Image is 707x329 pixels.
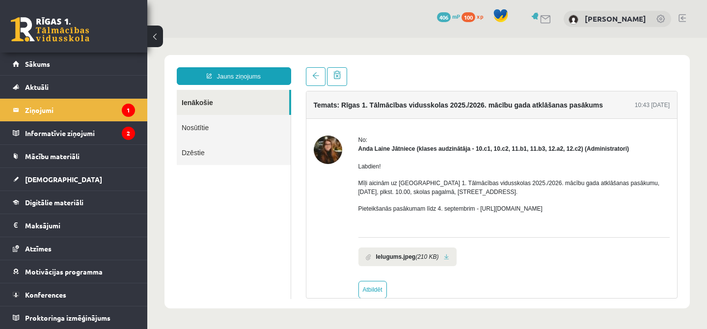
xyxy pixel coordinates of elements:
a: Aktuāli [13,76,135,98]
span: Sākums [25,59,50,68]
span: 406 [437,12,451,22]
p: Labdien! [211,124,523,133]
img: Anna Leibus [569,15,578,25]
legend: Maksājumi [25,214,135,237]
a: Ienākošie [29,52,142,77]
a: Informatīvie ziņojumi2 [13,122,135,144]
a: Dzēstie [29,102,143,127]
span: mP [452,12,460,20]
a: [PERSON_NAME] [585,14,646,24]
a: Rīgas 1. Tālmācības vidusskola [11,17,89,42]
p: Mīļi aicinām uz [GEOGRAPHIC_DATA] 1. Tālmācības vidusskolas 2025./2026. mācību gada atklāšanas pa... [211,141,523,159]
legend: Ziņojumi [25,99,135,121]
span: Aktuāli [25,82,49,91]
span: Konferences [25,290,66,299]
span: Motivācijas programma [25,267,103,276]
a: 406 mP [437,12,460,20]
span: Mācību materiāli [25,152,80,161]
span: Digitālie materiāli [25,198,83,207]
strong: Anda Laine Jātniece (klases audzinātāja - 10.c1, 10.c2, 11.b1, 11.b3, 12.a2, 12.c2) (Administratori) [211,108,482,114]
i: 2 [122,127,135,140]
a: Digitālie materiāli [13,191,135,214]
legend: Informatīvie ziņojumi [25,122,135,144]
a: Maksājumi [13,214,135,237]
i: (210 KB) [268,215,291,223]
div: No: [211,98,523,107]
span: Atzīmes [25,244,52,253]
a: Proktoringa izmēģinājums [13,306,135,329]
a: Nosūtītie [29,77,143,102]
a: Ziņojumi1 [13,99,135,121]
h4: Temats: Rīgas 1. Tālmācības vidusskolas 2025./2026. mācību gada atklāšanas pasākums [166,63,456,71]
i: 1 [122,104,135,117]
a: Atbildēt [211,243,240,261]
span: 100 [462,12,475,22]
span: [DEMOGRAPHIC_DATA] [25,175,102,184]
img: Anda Laine Jātniece (klases audzinātāja - 10.c1, 10.c2, 11.b1, 11.b3, 12.a2, 12.c2) [166,98,195,126]
a: 100 xp [462,12,488,20]
a: Jauns ziņojums [29,29,144,47]
div: 10:43 [DATE] [488,63,522,72]
span: Proktoringa izmēģinājums [25,313,110,322]
b: Ielugums.jpeg [229,215,269,223]
p: Pieteikšanās pasākumam līdz 4. septembrim - [URL][DOMAIN_NAME] [211,166,523,175]
a: [DEMOGRAPHIC_DATA] [13,168,135,191]
a: Motivācijas programma [13,260,135,283]
a: Konferences [13,283,135,306]
span: xp [477,12,483,20]
a: Atzīmes [13,237,135,260]
a: Mācību materiāli [13,145,135,167]
a: Sākums [13,53,135,75]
